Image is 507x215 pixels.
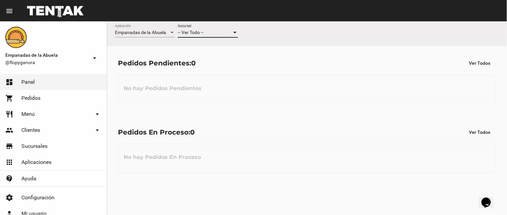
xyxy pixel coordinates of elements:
mat-icon: arrow_drop_down [91,54,99,62]
span: Aplicaciones [21,159,51,166]
span: Panel [21,79,35,85]
iframe: chat widget [479,188,500,208]
mat-icon: shopping_cart [5,94,13,102]
mat-icon: apps [5,158,13,166]
span: -- Ver Todo -- [178,30,204,35]
mat-icon: arrow_drop_down [93,126,101,134]
button: Ver Todos [464,126,496,138]
mat-icon: dashboard [5,78,13,86]
mat-icon: contact_support [5,175,13,183]
mat-icon: store [5,142,13,150]
mat-icon: arrow_drop_down [93,110,101,118]
span: Sucursales [21,143,47,150]
span: @flopyganora [5,59,88,66]
span: Ver Todos [469,130,491,135]
span: Pedidos [21,95,40,101]
div: Pedidos Pendientes: [118,58,196,68]
span: Ayuda [21,175,36,182]
span: 0 [191,59,196,67]
span: Empanadas de la Abuela [115,30,166,35]
h3: No hay Pedidos Pendientes [118,78,207,98]
mat-icon: settings [5,194,13,202]
h3: No hay Pedidos En Proceso [118,147,206,167]
span: Configuración [21,194,54,201]
button: Ver Todos [464,57,496,69]
mat-icon: menu [5,7,13,15]
span: Empanadas de la Abuela [5,51,88,59]
img: f0136945-ed32-4f7c-91e3-a375bc4bb2c5.png [5,27,27,48]
mat-icon: people [5,126,13,134]
span: Clientes [21,127,40,134]
span: 0 [190,128,195,136]
div: Pedidos En Proceso: [118,127,195,138]
mat-icon: restaurant [5,110,13,118]
span: Ver Todos [469,60,491,66]
span: Menú [21,111,35,118]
